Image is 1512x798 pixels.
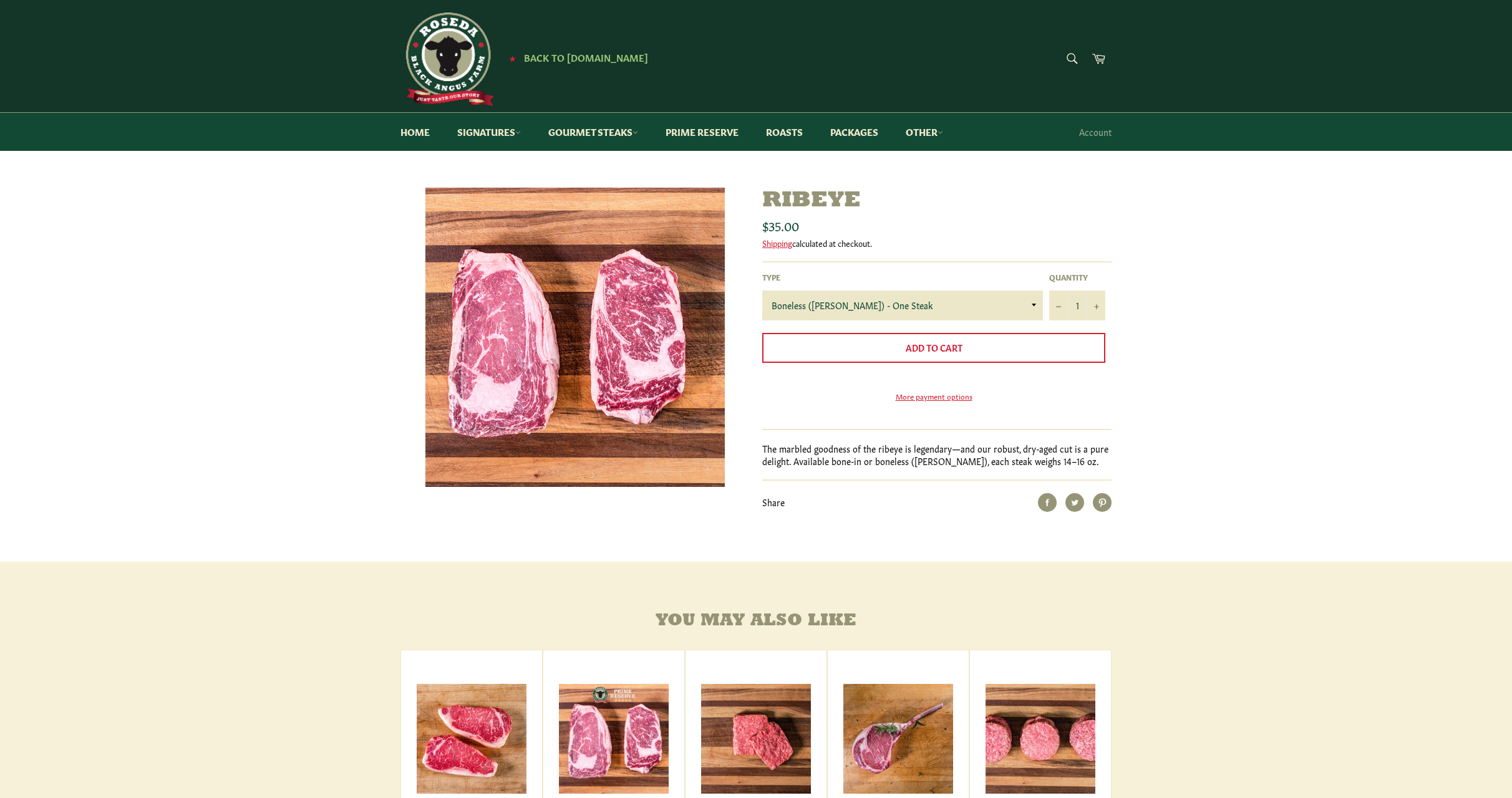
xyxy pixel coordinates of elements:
span: Add to Cart [906,341,962,353]
img: Cowboy Steak [843,684,953,794]
img: Prime Reserve Ribeye [559,684,669,794]
span: Share [762,496,785,508]
button: Reduce item quantity by one [1049,291,1068,320]
label: Type [762,272,1043,282]
img: Roseda Beef [400,12,494,106]
div: calculated at checkout. [762,238,1112,249]
img: Signature Dry-Aged Burger Pack [986,684,1095,794]
h1: Ribeye [762,188,1112,214]
h4: You may also like [400,612,1112,631]
img: Ground Beef Block [701,684,811,794]
a: Account [1073,113,1118,150]
img: Ribeye [425,188,725,487]
span: ★ [509,53,516,63]
a: More payment options [762,391,1105,401]
a: Other [893,113,956,151]
a: Prime Reserve [653,113,751,151]
a: Packages [818,113,891,151]
img: New York Strip [417,684,526,794]
a: Home [388,113,442,151]
a: Roasts [754,113,815,151]
span: $35.00 [762,216,799,234]
a: Signatures [445,113,533,151]
button: Increase item quantity by one [1087,291,1105,320]
label: Quantity [1049,272,1105,282]
span: Back to [DOMAIN_NAME] [524,50,648,64]
a: Shipping [762,237,792,249]
p: The marbled goodness of the ribeye is legendary—and our robust, dry-aged cut is a pure delight. A... [762,443,1112,467]
a: Gourmet Steaks [536,113,651,151]
a: ★ Back to [DOMAIN_NAME] [503,53,648,63]
button: Add to Cart [762,333,1105,363]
